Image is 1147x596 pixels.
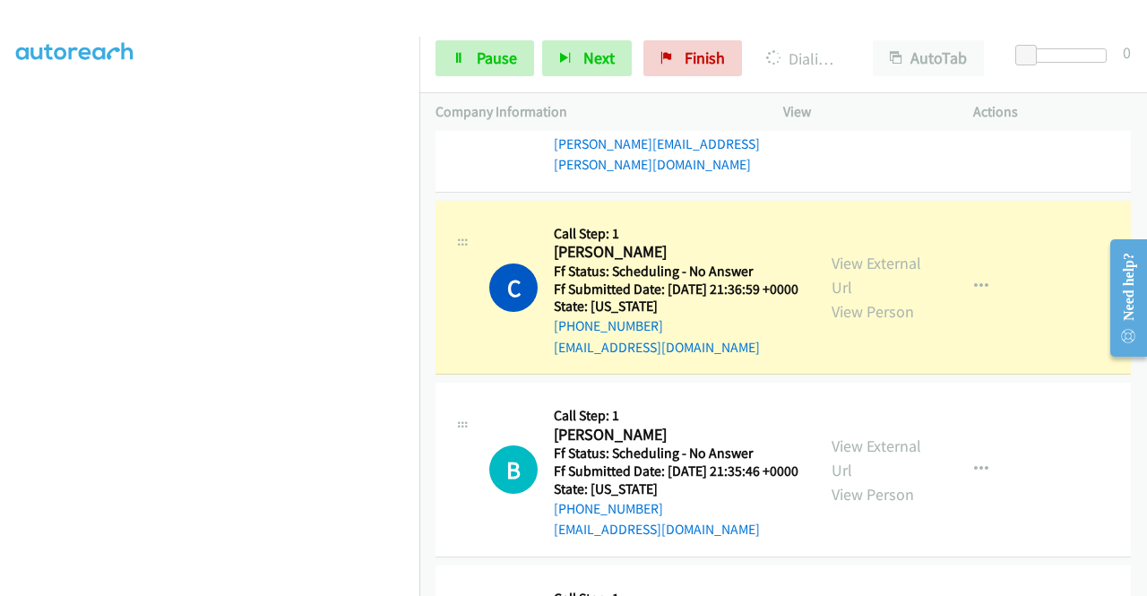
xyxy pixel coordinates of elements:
[643,40,742,76] a: Finish
[832,253,921,298] a: View External Url
[542,40,632,76] button: Next
[873,40,984,76] button: AutoTab
[1123,40,1131,65] div: 0
[783,101,941,123] p: View
[554,263,798,281] h5: Ff Status: Scheduling - No Answer
[436,101,751,123] p: Company Information
[554,407,798,425] h5: Call Step: 1
[554,500,663,517] a: [PHONE_NUMBER]
[554,445,798,462] h5: Ff Status: Scheduling - No Answer
[489,445,538,494] h1: B
[554,480,798,498] h5: State: [US_STATE]
[554,521,760,538] a: [EMAIL_ADDRESS][DOMAIN_NAME]
[554,298,798,315] h5: State: [US_STATE]
[1096,227,1147,369] iframe: Resource Center
[477,48,517,68] span: Pause
[554,317,663,334] a: [PHONE_NUMBER]
[554,242,793,263] h2: [PERSON_NAME]
[554,135,760,174] a: [PERSON_NAME][EMAIL_ADDRESS][PERSON_NAME][DOMAIN_NAME]
[685,48,725,68] span: Finish
[832,484,914,505] a: View Person
[489,445,538,494] div: The call is yet to be attempted
[583,48,615,68] span: Next
[554,339,760,356] a: [EMAIL_ADDRESS][DOMAIN_NAME]
[436,40,534,76] a: Pause
[832,301,914,322] a: View Person
[554,462,798,480] h5: Ff Submitted Date: [DATE] 21:35:46 +0000
[973,101,1131,123] p: Actions
[554,425,793,445] h2: [PERSON_NAME]
[489,263,538,312] h1: C
[766,47,841,71] p: Dialing [PERSON_NAME]
[554,281,798,298] h5: Ff Submitted Date: [DATE] 21:36:59 +0000
[554,225,798,243] h5: Call Step: 1
[832,436,921,480] a: View External Url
